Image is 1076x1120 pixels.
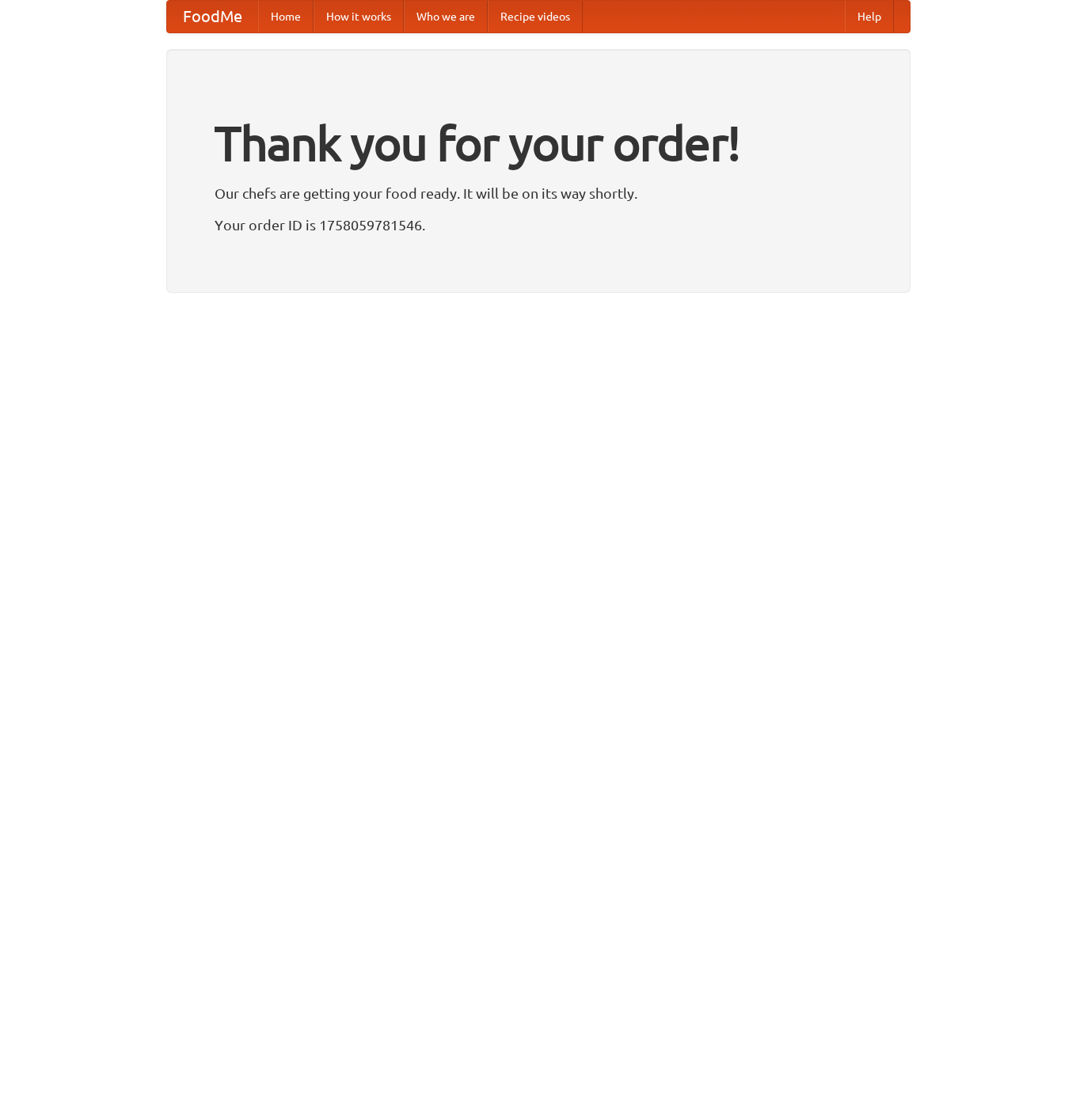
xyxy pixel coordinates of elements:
a: Who we are [404,1,488,32]
a: How it works [314,1,404,32]
p: Our chefs are getting your food ready. It will be on its way shortly. [215,181,862,205]
a: Recipe videos [488,1,583,32]
a: Help [845,1,894,32]
a: Home [258,1,314,32]
p: Your order ID is 1758059781546. [215,213,862,237]
h1: Thank you for your order! [215,105,862,181]
a: FoodMe [167,1,258,32]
